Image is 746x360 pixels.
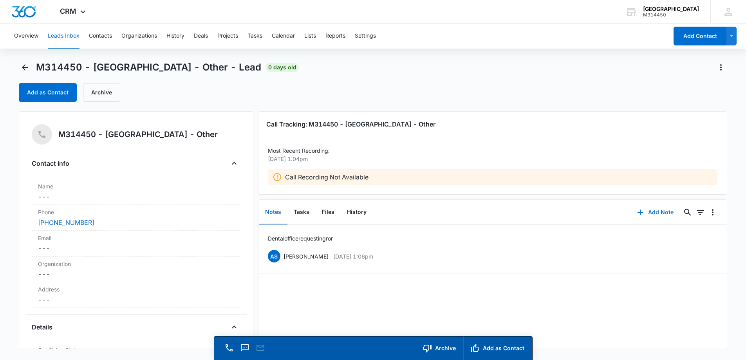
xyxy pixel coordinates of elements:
[706,206,719,219] button: Overflow Menu
[266,119,719,129] h3: Call Tracking: M314450 - [GEOGRAPHIC_DATA] - Other
[228,321,240,333] button: Close
[89,24,112,49] button: Contacts
[674,27,726,45] button: Add Contact
[268,155,713,163] p: [DATE] 1:04pm
[19,83,77,102] button: Add as Contact
[316,200,341,224] button: Files
[272,24,295,49] button: Calendar
[304,24,316,49] button: Lists
[325,24,345,49] button: Reports
[38,260,234,268] label: Organization
[38,244,234,253] dd: ---
[681,206,694,219] button: Search...
[121,24,157,49] button: Organizations
[32,205,240,231] div: Phone[PHONE_NUMBER]
[36,62,261,73] span: M314450 - [GEOGRAPHIC_DATA] - Other - Lead
[239,347,250,354] a: Text
[14,24,38,49] button: Overview
[247,24,262,49] button: Tasks
[694,206,706,219] button: Filters
[224,347,235,354] a: Call
[464,336,532,360] button: Add as Contact
[224,342,235,353] button: Call
[38,285,234,293] label: Address
[355,24,376,49] button: Settings
[19,61,31,74] button: Back
[643,6,699,12] div: account name
[83,83,120,102] button: Archive
[166,24,184,49] button: History
[32,282,240,308] div: Address---
[341,200,373,224] button: History
[268,147,718,155] p: Most Recent Recording:
[416,336,464,360] button: Archive
[287,200,316,224] button: Tasks
[38,346,234,354] label: Qualifying Status
[266,63,299,72] span: 0 days old
[228,157,240,170] button: Close
[268,250,280,262] span: AS
[32,159,69,168] h4: Contact Info
[38,270,234,279] dd: ---
[239,342,250,353] button: Text
[32,257,240,282] div: Organization---
[629,203,681,222] button: Add Note
[38,182,234,190] label: Name
[32,231,240,257] div: Email---
[194,24,208,49] button: Deals
[268,234,333,242] p: Dental office requesting ror
[333,252,373,261] p: [DATE] 1:06pm
[217,24,238,49] button: Projects
[715,61,727,74] button: Actions
[38,295,234,304] dd: ---
[60,7,76,15] span: CRM
[58,128,218,140] h5: M314450 - [GEOGRAPHIC_DATA] - Other
[38,218,94,227] a: [PHONE_NUMBER]
[643,12,699,18] div: account id
[38,192,234,201] dd: ---
[38,234,234,242] label: Email
[285,172,368,182] p: Call Recording Not Available
[32,322,52,332] h4: Details
[259,200,287,224] button: Notes
[38,208,234,216] label: Phone
[284,252,329,261] p: [PERSON_NAME]
[32,179,240,205] div: Name---
[48,24,79,49] button: Leads Inbox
